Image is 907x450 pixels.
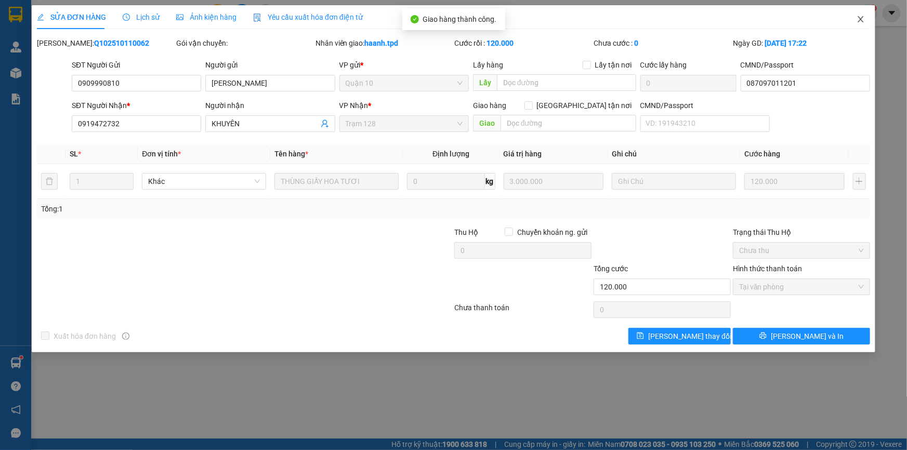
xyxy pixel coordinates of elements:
[346,116,463,131] span: Trạm 128
[346,75,463,91] span: Quận 10
[99,10,124,21] span: Nhận:
[640,61,687,69] label: Cước lấy hàng
[628,328,731,345] button: save[PERSON_NAME] thay đổi
[504,173,604,190] input: 0
[9,9,92,21] div: Trạm 128
[733,264,802,273] label: Hình thức thanh toán
[504,150,542,158] span: Giá trị hàng
[41,203,350,215] div: Tổng: 1
[473,74,497,91] span: Lấy
[49,330,120,342] span: Xuất hóa đơn hàng
[648,330,731,342] span: [PERSON_NAME] thay đổi
[533,100,636,111] span: [GEOGRAPHIC_DATA] tận nơi
[37,13,106,21] span: SỬA ĐƠN HÀNG
[454,37,591,49] div: Cước rồi :
[765,39,807,47] b: [DATE] 17:22
[253,14,261,22] img: icon
[253,13,363,21] span: Yêu cầu xuất hóa đơn điện tử
[321,120,329,128] span: user-add
[612,173,736,190] input: Ghi Chú
[640,75,737,91] input: Cước lấy hàng
[423,15,497,23] span: Giao hàng thành công.
[94,39,149,47] b: Q102510110062
[733,328,870,345] button: printer[PERSON_NAME] và In
[739,243,864,258] span: Chưa thu
[148,174,260,189] span: Khác
[853,173,866,190] button: plus
[454,228,478,236] span: Thu Hộ
[37,14,44,21] span: edit
[274,173,399,190] input: VD: Bàn, Ghế
[591,59,636,71] span: Lấy tận nơi
[473,61,503,69] span: Lấy hàng
[205,100,335,111] div: Người nhận
[485,173,495,190] span: kg
[473,115,501,131] span: Giao
[759,332,767,340] span: printer
[70,150,78,158] span: SL
[739,279,864,295] span: Tại văn phòng
[123,13,160,21] span: Lịch sử
[473,101,506,110] span: Giao hàng
[8,67,94,80] div: 40.000
[411,15,419,23] span: check-circle
[142,150,181,158] span: Đơn vị tính
[733,227,870,238] div: Trạng thái Thu Hộ
[857,15,865,23] span: close
[176,37,313,49] div: Gói vận chuyển:
[176,13,236,21] span: Ảnh kiện hàng
[634,39,638,47] b: 0
[122,333,129,340] span: info-circle
[9,10,25,21] span: Gửi:
[339,101,369,110] span: VP Nhận
[594,37,731,49] div: Chưa cước :
[594,264,628,273] span: Tổng cước
[432,150,469,158] span: Định lượng
[497,74,636,91] input: Dọc đường
[608,144,740,164] th: Ghi chú
[99,48,174,61] div: 051186000043
[99,21,174,34] div: pk dental lab
[274,150,308,158] span: Tên hàng
[733,37,870,49] div: Ngày GD:
[123,14,130,21] span: clock-circle
[176,14,183,21] span: picture
[41,173,58,190] button: delete
[487,39,514,47] b: 120.000
[316,37,453,49] div: Nhân viên giao:
[99,9,174,21] div: Quận 10
[744,150,780,158] span: Cước hàng
[72,59,201,71] div: SĐT Người Gửi
[637,332,644,340] span: save
[501,115,636,131] input: Dọc đường
[454,302,593,320] div: Chưa thanh toán
[640,100,770,111] div: CMND/Passport
[72,100,201,111] div: SĐT Người Nhận
[339,59,469,71] div: VP gửi
[741,59,870,71] div: CMND/Passport
[8,68,24,79] span: CR :
[771,330,844,342] span: [PERSON_NAME] và In
[846,5,875,34] button: Close
[37,37,174,49] div: [PERSON_NAME]:
[365,39,399,47] b: haanh.tpd
[9,21,92,46] div: nk [PERSON_NAME]
[744,173,845,190] input: 0
[513,227,591,238] span: Chuyển khoản ng. gửi
[205,59,335,71] div: Người gửi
